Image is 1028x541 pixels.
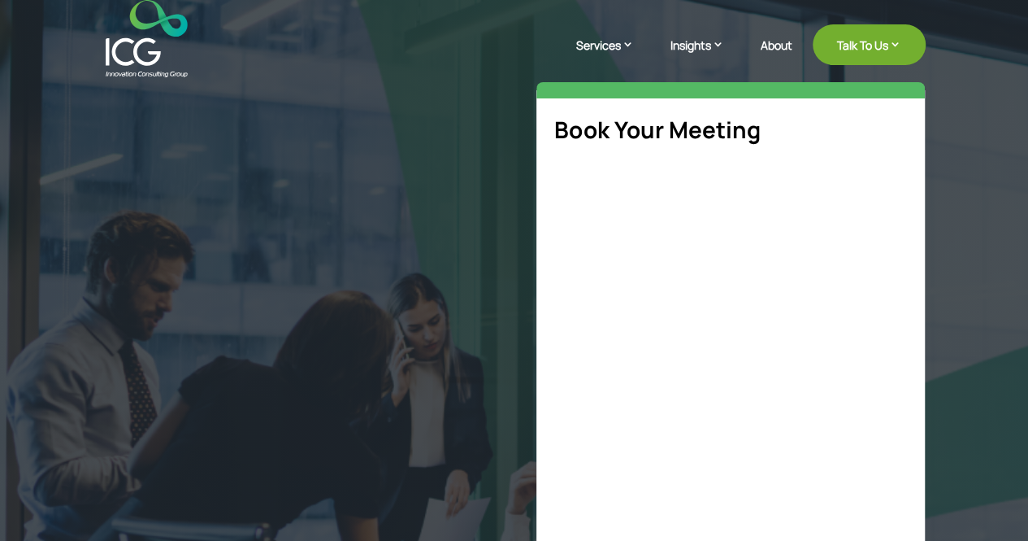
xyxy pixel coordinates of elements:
[554,116,907,152] h5: Book Your Meeting
[813,24,926,65] a: Talk To Us
[761,39,792,77] a: About
[670,37,740,77] a: Insights
[576,37,650,77] a: Services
